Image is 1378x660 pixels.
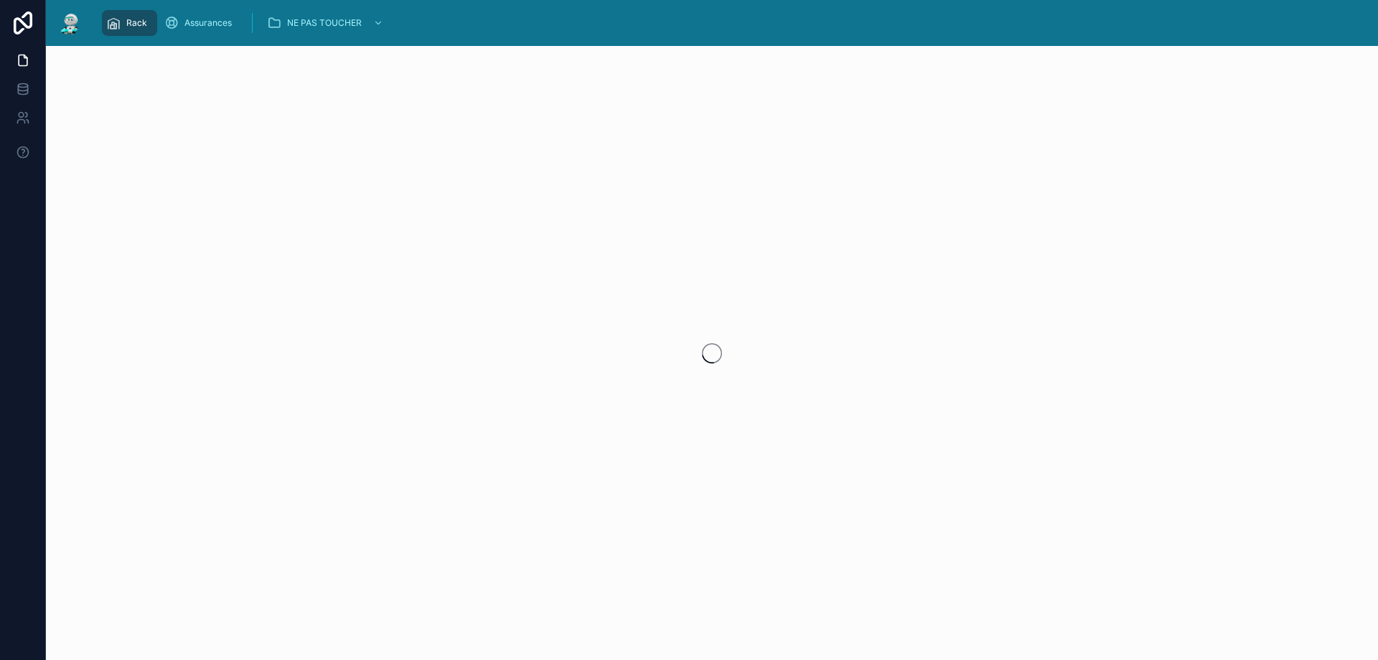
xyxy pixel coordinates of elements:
[57,11,83,34] img: App logo
[95,7,1367,39] div: scrollable content
[287,17,362,29] span: NE PAS TOUCHER
[102,10,157,36] a: Rack
[160,10,242,36] a: Assurances
[263,10,390,36] a: NE PAS TOUCHER
[184,17,232,29] span: Assurances
[126,17,147,29] span: Rack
